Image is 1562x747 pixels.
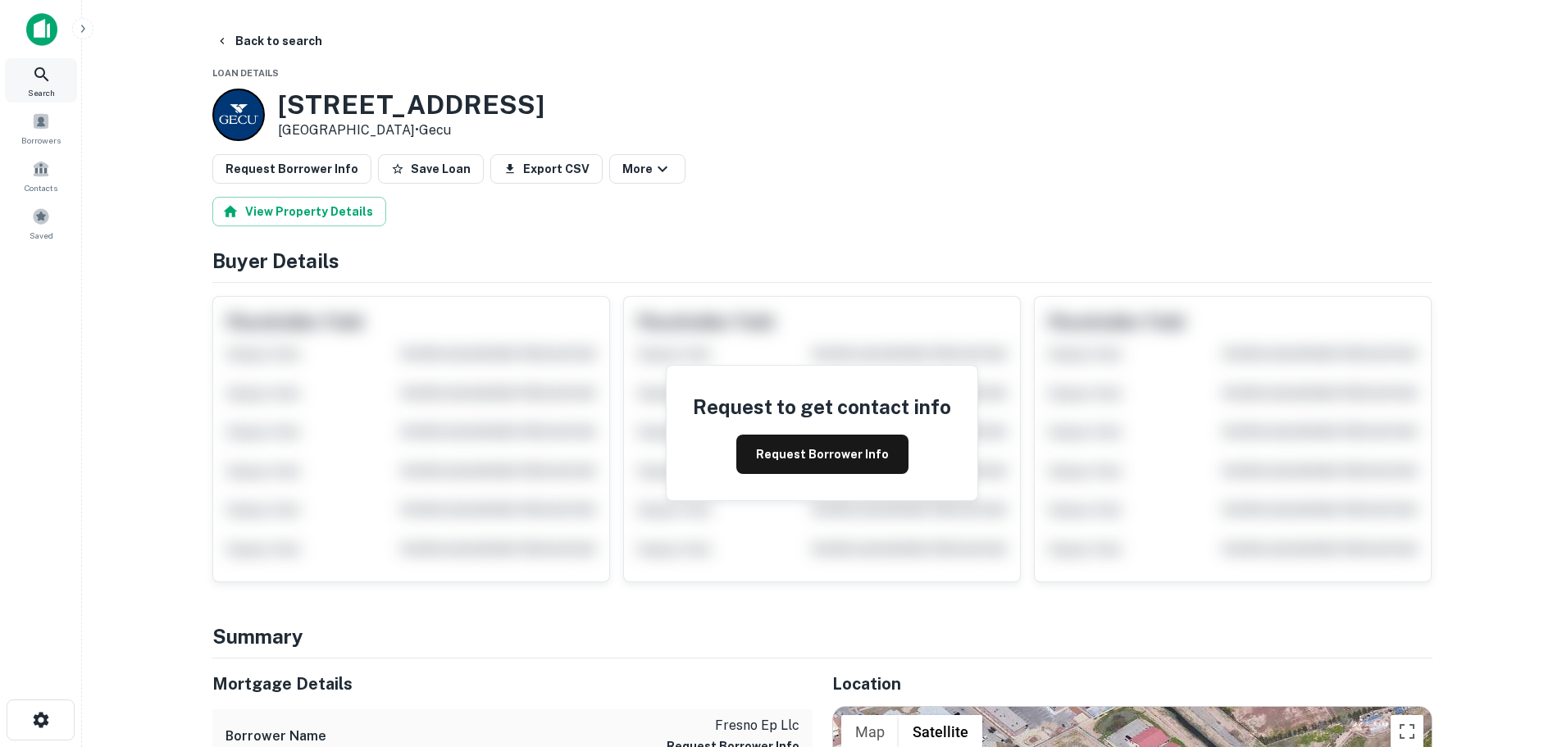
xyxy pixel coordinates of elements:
button: Export CSV [490,154,603,184]
button: Request Borrower Info [212,154,371,184]
span: Contacts [25,181,57,194]
a: Search [5,58,77,102]
img: capitalize-icon.png [26,13,57,46]
h4: Request to get contact info [693,392,951,421]
span: Loan Details [212,68,279,78]
a: Saved [5,201,77,245]
p: [GEOGRAPHIC_DATA] • [278,121,544,140]
button: Back to search [209,26,329,56]
iframe: Chat Widget [1480,616,1562,695]
h5: Location [832,672,1432,696]
span: Search [28,86,55,99]
h3: [STREET_ADDRESS] [278,89,544,121]
h6: Borrower Name [225,727,326,746]
h5: Mortgage Details [212,672,813,696]
button: More [609,154,685,184]
button: Request Borrower Info [736,435,909,474]
span: Saved [30,229,53,242]
button: View Property Details [212,197,386,226]
a: Gecu [419,122,451,138]
h4: Buyer Details [212,246,1432,276]
h4: Summary [212,622,1432,651]
a: Borrowers [5,106,77,150]
span: Borrowers [21,134,61,147]
p: fresno ep llc [667,716,799,736]
button: Save Loan [378,154,484,184]
a: Contacts [5,153,77,198]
